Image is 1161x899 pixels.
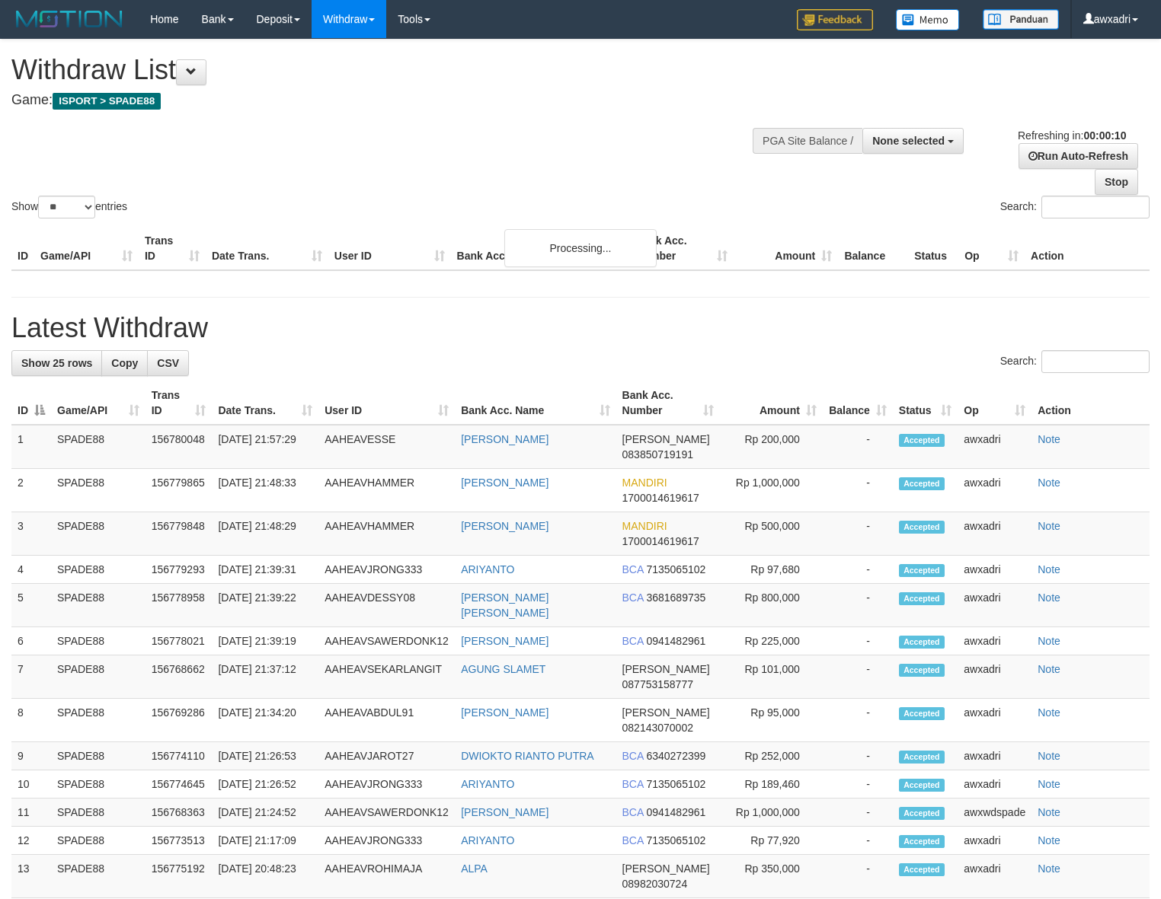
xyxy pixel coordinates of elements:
td: [DATE] 21:17:09 [212,827,318,855]
span: Refreshing in: [1018,129,1126,142]
a: ARIYANTO [461,563,514,575]
span: Accepted [899,564,945,577]
span: Accepted [899,751,945,764]
td: SPADE88 [51,655,146,699]
td: [DATE] 21:37:12 [212,655,318,699]
a: DWIOKTO RIANTO PUTRA [461,750,594,762]
td: 156778958 [146,584,213,627]
span: Copy 7135065102 to clipboard [646,778,705,790]
td: SPADE88 [51,512,146,556]
td: awxadri [958,770,1031,799]
td: 3 [11,512,51,556]
a: ARIYANTO [461,834,514,846]
img: panduan.png [983,9,1059,30]
td: 1 [11,425,51,469]
td: 156779848 [146,512,213,556]
td: - [823,556,893,584]
span: Accepted [899,477,945,490]
h4: Game: [11,93,759,108]
a: Show 25 rows [11,350,102,376]
a: [PERSON_NAME] [461,433,549,445]
td: Rp 95,000 [720,699,823,742]
span: Show 25 rows [21,357,92,369]
td: - [823,827,893,855]
span: [PERSON_NAME] [622,862,710,875]
span: BCA [622,834,644,846]
td: AAHEAVJRONG333 [318,770,455,799]
span: [PERSON_NAME] [622,706,710,719]
span: BCA [622,563,644,575]
th: Date Trans. [206,227,328,270]
td: Rp 101,000 [720,655,823,699]
td: awxwdspade [958,799,1031,827]
td: 156775192 [146,855,213,898]
a: [PERSON_NAME] [461,520,549,532]
span: Copy 0941482961 to clipboard [646,806,705,818]
td: SPADE88 [51,627,146,655]
span: Copy 3681689735 to clipboard [646,591,705,604]
th: Balance [838,227,908,270]
td: Rp 500,000 [720,512,823,556]
td: [DATE] 21:57:29 [212,425,318,469]
select: Showentries [38,196,95,218]
th: Balance: activate to sort column ascending [823,381,893,425]
td: awxadri [958,512,1031,556]
span: None selected [872,135,945,147]
td: AAHEAVJRONG333 [318,827,455,855]
th: Bank Acc. Number [629,227,734,270]
td: 8 [11,699,51,742]
span: Accepted [899,664,945,677]
td: 11 [11,799,51,827]
span: CSV [157,357,179,369]
th: Bank Acc. Number: activate to sort column ascending [616,381,721,425]
input: Search: [1041,196,1150,218]
td: 9 [11,742,51,770]
span: [PERSON_NAME] [622,433,710,445]
a: Copy [101,350,148,376]
span: MANDIRI [622,477,667,489]
td: awxadri [958,855,1031,898]
td: [DATE] 21:48:29 [212,512,318,556]
td: SPADE88 [51,742,146,770]
td: [DATE] 21:26:52 [212,770,318,799]
td: AAHEAVJAROT27 [318,742,455,770]
span: Accepted [899,521,945,534]
td: 4 [11,556,51,584]
th: Op [958,227,1025,270]
span: Copy 0941482961 to clipboard [646,635,705,647]
td: 156769286 [146,699,213,742]
span: Copy 082143070002 to clipboard [622,722,693,734]
span: Copy 6340272399 to clipboard [646,750,705,762]
span: BCA [622,591,644,604]
td: SPADE88 [51,469,146,512]
span: Accepted [899,592,945,605]
span: Copy 7135065102 to clipboard [646,563,705,575]
label: Search: [1000,196,1150,218]
td: awxadri [958,742,1031,770]
a: Note [1038,477,1060,489]
td: 156774110 [146,742,213,770]
th: ID: activate to sort column descending [11,381,51,425]
td: - [823,799,893,827]
td: AAHEAVSAWERDONK12 [318,627,455,655]
td: AAHEAVHAMMER [318,469,455,512]
td: SPADE88 [51,699,146,742]
a: [PERSON_NAME] [461,477,549,489]
a: Stop [1095,169,1138,195]
td: 6 [11,627,51,655]
td: 156774645 [146,770,213,799]
button: None selected [862,128,964,154]
td: Rp 200,000 [720,425,823,469]
th: Bank Acc. Name [451,227,630,270]
th: Status: activate to sort column ascending [893,381,958,425]
td: SPADE88 [51,855,146,898]
th: Trans ID: activate to sort column ascending [146,381,213,425]
td: 156768662 [146,655,213,699]
td: awxadri [958,699,1031,742]
td: [DATE] 21:39:31 [212,556,318,584]
span: Copy 1700014619617 to clipboard [622,535,699,547]
td: AAHEAVESSE [318,425,455,469]
td: Rp 252,000 [720,742,823,770]
td: 156773513 [146,827,213,855]
a: ARIYANTO [461,778,514,790]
